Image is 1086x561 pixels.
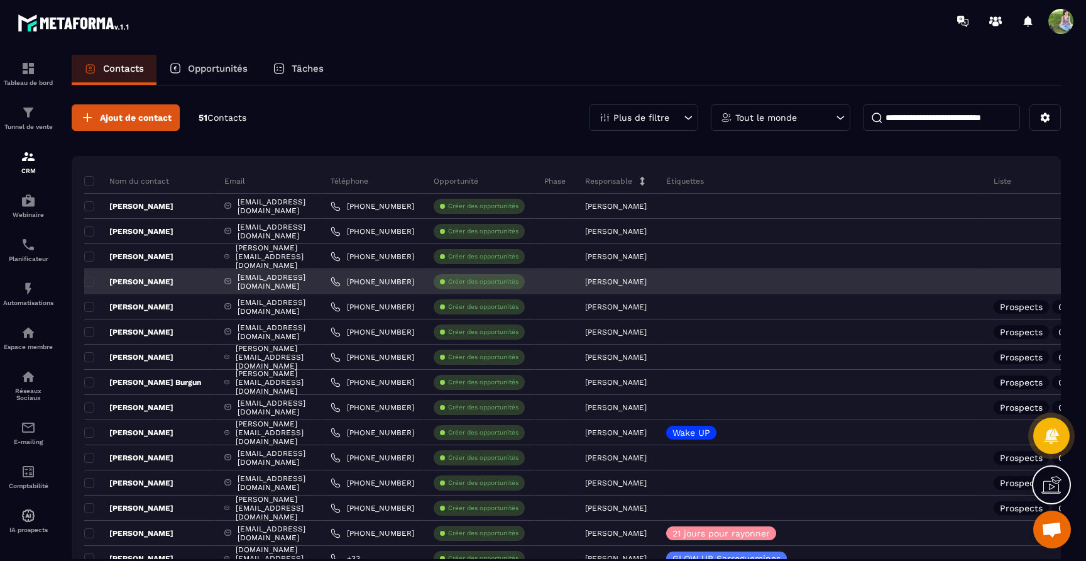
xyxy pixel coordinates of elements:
p: 21 jours pour rayonner [672,529,770,538]
p: [PERSON_NAME] [84,453,173,463]
p: E-mailing [3,438,53,445]
p: [PERSON_NAME] [84,252,173,262]
p: Opportunité [434,176,478,186]
p: [PERSON_NAME] [585,403,647,412]
p: 51 [199,112,246,124]
img: social-network [21,369,36,384]
a: automationsautomationsEspace membre [3,316,53,360]
a: formationformationCRM [3,140,53,184]
p: Comptabilité [3,482,53,489]
p: Automatisations [3,299,53,306]
p: Créer des opportunités [448,303,518,311]
p: Prospects [1000,479,1043,487]
button: Ajout de contact [72,104,180,131]
a: [PHONE_NUMBER] [331,428,414,438]
p: Prospects [1000,504,1043,513]
img: logo [18,11,131,34]
p: [PERSON_NAME] [585,328,647,336]
a: Opportunités [156,55,260,85]
img: email [21,420,36,435]
p: Prospects [1000,328,1043,336]
a: Ouvrir le chat [1033,511,1071,548]
p: [PERSON_NAME] [84,403,173,413]
a: social-networksocial-networkRéseaux Sociaux [3,360,53,411]
p: Réseaux Sociaux [3,387,53,401]
p: Wake UP [672,428,710,437]
a: [PHONE_NUMBER] [331,528,414,538]
p: Créer des opportunités [448,227,518,236]
a: Tâches [260,55,336,85]
a: [PHONE_NUMBER] [331,453,414,463]
p: Créer des opportunités [448,252,518,261]
p: Responsable [585,176,632,186]
a: [PHONE_NUMBER] [331,277,414,287]
a: [PHONE_NUMBER] [331,252,414,262]
p: [PERSON_NAME] [585,353,647,362]
p: Webinaire [3,211,53,218]
p: [PERSON_NAME] [84,352,173,362]
p: [PERSON_NAME] [84,277,173,287]
a: [PHONE_NUMBER] [331,226,414,236]
p: Phase [544,176,566,186]
span: Ajout de contact [100,111,172,124]
img: automations [21,325,36,340]
p: [PERSON_NAME] [585,227,647,236]
p: Tunnel de vente [3,123,53,130]
p: Créer des opportunités [448,529,518,538]
p: Opportunités [188,63,248,74]
img: automations [21,193,36,208]
p: Planificateur [3,255,53,262]
a: automationsautomationsWebinaire [3,184,53,228]
img: accountant [21,464,36,479]
p: [PERSON_NAME] [585,252,647,261]
a: [PHONE_NUMBER] [331,327,414,337]
a: automationsautomationsAutomatisations [3,272,53,316]
p: [PERSON_NAME] [585,453,647,462]
img: formation [21,105,36,120]
p: Créer des opportunités [448,504,518,513]
p: Prospects [1000,353,1043,362]
p: Prospects [1000,403,1043,412]
img: formation [21,149,36,164]
a: Contacts [72,55,156,85]
p: Liste [994,176,1011,186]
p: Plus de filtre [613,113,669,122]
img: formation [21,61,36,76]
p: [PERSON_NAME] [585,202,647,211]
p: [PERSON_NAME] [585,277,647,286]
a: [PHONE_NUMBER] [331,503,414,513]
p: Créer des opportunités [448,479,518,487]
p: Nom du contact [84,176,169,186]
a: emailemailE-mailing [3,411,53,455]
p: [PERSON_NAME] [585,428,647,437]
p: Tâches [292,63,324,74]
p: Espace membre [3,343,53,350]
img: automations [21,508,36,523]
p: Téléphone [331,176,368,186]
p: [PERSON_NAME] [84,327,173,337]
a: [PHONE_NUMBER] [331,302,414,312]
p: [PERSON_NAME] [585,504,647,513]
p: Créer des opportunités [448,277,518,286]
p: Prospects [1000,303,1043,311]
p: Créer des opportunités [448,202,518,211]
p: IA prospects [3,526,53,533]
p: [PERSON_NAME] [84,428,173,438]
a: [PHONE_NUMBER] [331,377,414,387]
p: Tableau de bord [3,79,53,86]
a: formationformationTunnel de vente [3,96,53,140]
p: [PERSON_NAME] [84,478,173,488]
p: Créer des opportunités [448,378,518,387]
img: scheduler [21,237,36,252]
span: Contacts [207,113,246,123]
a: [PHONE_NUMBER] [331,403,414,413]
p: [PERSON_NAME] [84,302,173,312]
p: Email [224,176,245,186]
p: Créer des opportunités [448,428,518,437]
p: [PERSON_NAME] [585,529,647,538]
img: automations [21,281,36,296]
p: [PERSON_NAME] [84,201,173,211]
p: Étiquettes [666,176,704,186]
p: [PERSON_NAME] [585,479,647,487]
p: Prospects [1000,378,1043,387]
